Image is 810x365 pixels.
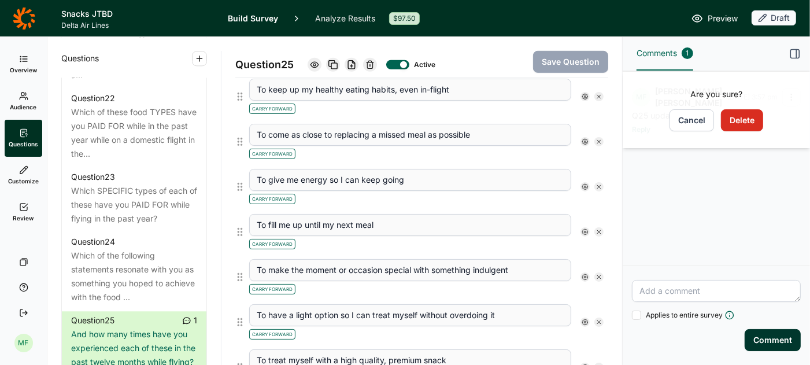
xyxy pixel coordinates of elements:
[71,184,197,226] div: Which SPECIFIC types of each of these have you PAID FOR while flying in the past year?
[594,137,604,146] div: Remove
[5,83,42,120] a: Audience
[533,51,608,73] button: Save Question
[71,314,114,327] div: Question 25
[363,58,377,72] div: Delete
[580,318,590,327] div: Settings
[252,241,293,248] span: Carry Forward
[691,12,738,25] a: Preview
[13,214,34,222] span: Review
[71,170,115,184] div: Question 23
[71,105,197,161] div: Which of these food TYPES have you PAID FOR while in the past year while on a domestic flight in ...
[5,120,42,157] a: Questions
[62,168,206,228] a: Question23Which SPECIFIC types of each of these have you PAID FOR while flying in the past year?
[389,12,420,25] div: $97.50
[708,12,738,25] span: Preview
[61,21,214,30] span: Delta Air Lines
[61,51,99,65] span: Questions
[194,314,197,327] span: 1
[9,140,38,148] span: Questions
[5,46,42,83] a: Overview
[252,331,293,338] span: Carry Forward
[252,150,293,157] span: Carry Forward
[14,334,33,352] div: MF
[252,196,293,202] span: Carry Forward
[670,109,714,131] button: Cancel
[721,109,763,131] button: Delete
[594,318,604,327] div: Remove
[414,60,432,69] div: Active
[646,311,723,320] span: Applies to entire survey
[10,66,37,74] span: Overview
[10,103,37,111] span: Audience
[752,10,796,25] div: Draft
[5,194,42,231] a: Review
[71,235,115,249] div: Question 24
[594,92,604,101] div: Remove
[752,10,796,27] button: Draft
[61,7,214,21] h1: Snacks JTBD
[745,329,801,351] button: Comment
[252,286,293,293] span: Carry Forward
[580,182,590,191] div: Settings
[682,47,693,59] div: 1
[594,182,604,191] div: Remove
[62,89,206,163] a: Question22Which of these food TYPES have you PAID FOR while in the past year while on a domestic ...
[690,89,742,100] p: Are you sure?
[580,272,590,282] div: Settings
[5,157,42,194] a: Customize
[8,177,39,185] span: Customize
[580,137,590,146] div: Settings
[637,46,677,60] span: Comments
[594,227,604,237] div: Remove
[580,92,590,101] div: Settings
[637,37,693,71] button: Comments1
[71,249,197,304] div: Which of the following statements resonate with you as something you hoped to achieve with the fo...
[594,272,604,282] div: Remove
[235,57,294,73] span: Question 25
[62,233,206,307] a: Question24Which of the following statements resonate with you as something you hoped to achieve w...
[252,105,293,112] span: Carry Forward
[71,91,115,105] div: Question 22
[580,227,590,237] div: Settings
